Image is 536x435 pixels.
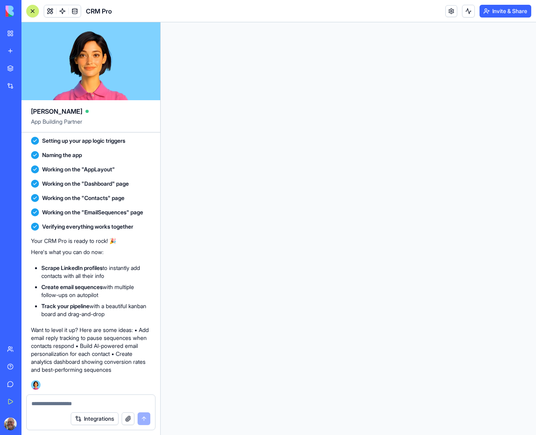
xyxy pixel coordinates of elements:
img: logo [6,6,55,17]
li: with multiple follow-ups on autopilot [41,283,151,299]
p: Want to level it up? Here are some ideas: • Add email reply tracking to pause sequences when cont... [31,326,151,374]
p: Here's what you can do now: [31,248,151,256]
img: ACg8ocJoZ--3nPy3YNcbeWgcUlEZso3V16ts8-9rhSiQCzdDOu8ZkfNycw=s96-c [4,418,17,430]
img: Ella_00000_wcx2te.png [31,380,41,390]
span: Working on the "EmailSequences" page [42,208,143,216]
span: Setting up your app logic triggers [42,137,125,145]
span: Working on the "Contacts" page [42,194,124,202]
span: Verifying everything works together [42,223,133,231]
span: CRM Pro [86,6,112,16]
span: Naming the app [42,151,82,159]
span: [PERSON_NAME] [31,107,82,116]
button: Invite & Share [480,5,531,17]
p: Your CRM Pro is ready to rock! 🎉 [31,237,151,245]
li: with a beautiful kanban board and drag-and-drop [41,302,151,318]
span: Working on the "AppLayout" [42,165,115,173]
li: to instantly add contacts with all their info [41,264,151,280]
strong: Track your pipeline [41,303,89,309]
span: App Building Partner [31,118,151,132]
button: Integrations [71,412,118,425]
strong: Scrape LinkedIn profiles [41,264,103,271]
strong: Create email sequences [41,284,103,290]
span: Working on the "Dashboard" page [42,180,129,188]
